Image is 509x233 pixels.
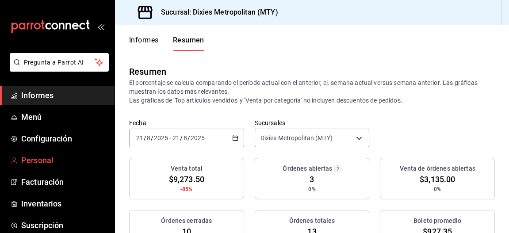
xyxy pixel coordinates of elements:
[171,165,203,172] font: Venta total
[400,165,475,172] font: Venta de órdenes abiertas
[129,35,204,51] div: pestañas de navegación
[180,134,183,141] font: /
[21,177,64,187] font: Facturación
[283,165,332,172] font: Órdenes abiertas
[97,23,104,30] button: abrir_cajón_menú
[180,186,193,192] font: -85%
[260,134,333,141] font: Dixies Metropolitan (MTY)
[153,134,168,141] input: ----
[161,8,278,16] font: Sucursal: Dixies Metropolitan (MTY)
[129,119,146,126] font: Fecha
[21,112,42,122] font: Menú
[188,134,190,141] font: /
[129,97,402,104] font: Las gráficas de 'Top artículos vendidos' y 'Venta por categoría' no incluyen descuentos de pedidos.
[255,119,285,126] font: Sucursales
[161,217,212,224] font: Órdenes cerradas
[21,91,54,100] font: Informes
[10,53,109,72] button: Pregunta a Parrot AI
[146,134,151,141] input: --
[21,199,61,208] font: Inventarios
[289,217,335,224] font: Órdenes totales
[172,134,180,141] input: --
[173,36,204,44] font: Resumen
[169,175,204,184] font: $9,273.50
[129,66,166,77] font: Resumen
[413,217,461,224] font: Boleto promedio
[310,175,314,184] font: 3
[190,134,205,141] input: ----
[21,134,72,143] font: Configuración
[308,186,315,192] font: 0%
[21,156,54,165] font: Personal
[420,175,455,184] font: $3,135.00
[151,134,153,141] font: /
[136,134,144,141] input: --
[183,134,188,141] input: --
[129,79,478,95] font: El porcentaje se calcula comparando el período actual con el anterior, ej. semana actual versus s...
[169,134,171,141] font: -
[144,134,146,141] font: /
[21,221,63,230] font: Suscripción
[6,64,109,73] a: Pregunta a Parrot AI
[434,186,441,192] font: 0%
[129,36,159,44] font: Informes
[24,59,84,66] font: Pregunta a Parrot AI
